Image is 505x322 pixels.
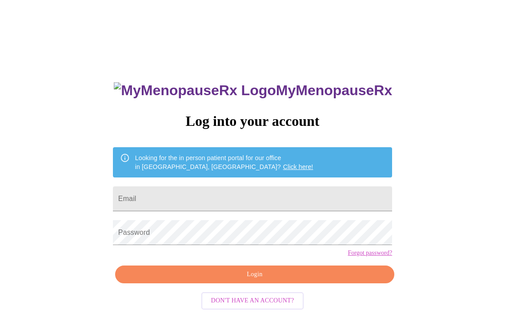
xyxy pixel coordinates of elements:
[114,82,392,99] h3: MyMenopauseRx
[199,296,306,304] a: Don't have an account?
[125,269,384,280] span: Login
[135,150,313,175] div: Looking for the in person patient portal for our office in [GEOGRAPHIC_DATA], [GEOGRAPHIC_DATA]?
[211,295,294,306] span: Don't have an account?
[114,82,276,99] img: MyMenopauseRx Logo
[348,250,392,257] a: Forgot password?
[113,113,392,129] h3: Log into your account
[283,163,313,170] a: Click here!
[115,266,394,284] button: Login
[201,292,304,310] button: Don't have an account?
